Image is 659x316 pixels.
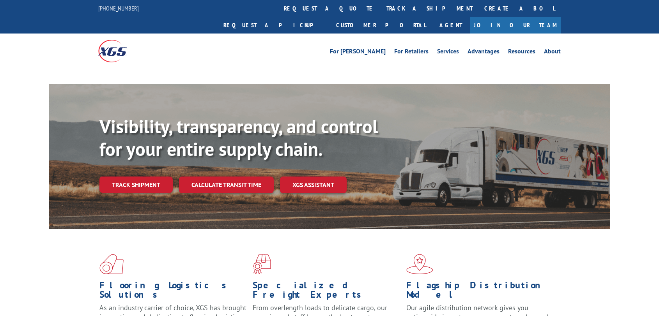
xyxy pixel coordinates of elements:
[470,17,561,34] a: Join Our Team
[330,17,432,34] a: Customer Portal
[99,114,378,161] b: Visibility, transparency, and control for your entire supply chain.
[406,254,433,274] img: xgs-icon-flagship-distribution-model-red
[508,48,535,57] a: Resources
[544,48,561,57] a: About
[99,281,247,303] h1: Flooring Logistics Solutions
[99,254,124,274] img: xgs-icon-total-supply-chain-intelligence-red
[330,48,386,57] a: For [PERSON_NAME]
[468,48,500,57] a: Advantages
[432,17,470,34] a: Agent
[179,177,274,193] a: Calculate transit time
[394,48,429,57] a: For Retailers
[253,281,400,303] h1: Specialized Freight Experts
[406,281,554,303] h1: Flagship Distribution Model
[218,17,330,34] a: Request a pickup
[280,177,347,193] a: XGS ASSISTANT
[99,177,173,193] a: Track shipment
[98,4,139,12] a: [PHONE_NUMBER]
[253,254,271,274] img: xgs-icon-focused-on-flooring-red
[437,48,459,57] a: Services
